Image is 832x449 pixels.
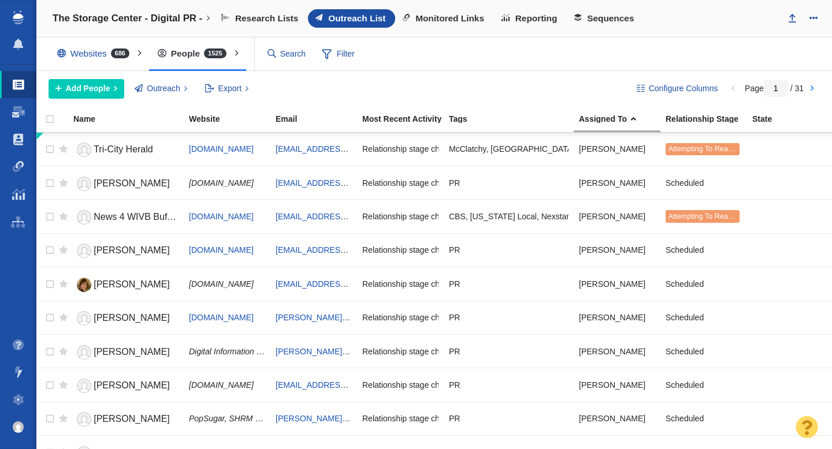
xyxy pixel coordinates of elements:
span: Outreach List [328,13,385,24]
span: Scheduled [666,245,704,255]
span: Page / 31 [745,84,804,93]
span: Relationship stage changed to: Scheduled [362,178,514,188]
span: [PERSON_NAME] [94,279,170,289]
a: News 4 WIVB Buffalo [73,207,179,227]
span: Relationship stage changed to: Scheduled [362,380,514,390]
span: Scheduled [666,178,704,188]
td: Scheduled [660,301,747,334]
span: Relationship stage changed to: Scheduled [362,312,514,323]
img: buzzstream_logo_iconsimple.png [13,10,23,24]
span: Scheduled [666,346,704,357]
span: [PERSON_NAME] [94,380,170,390]
td: Scheduled [660,166,747,199]
span: Export [218,83,242,95]
input: Search [263,44,311,64]
td: Scheduled [660,267,747,301]
span: PR [449,245,460,255]
div: Assigned To [579,115,664,123]
span: [PERSON_NAME] [94,414,170,424]
span: Attempting To Reach (1 try) [668,145,756,153]
div: Email [276,115,361,123]
a: [EMAIL_ADDRESS][DOMAIN_NAME] [276,212,413,221]
span: Sequences [587,13,634,24]
img: 8a21b1a12a7554901d364e890baed237 [13,421,24,433]
button: Outreach [128,79,194,99]
a: [DOMAIN_NAME] [189,245,254,255]
a: Reporting [494,9,567,28]
span: Research Lists [235,13,299,24]
a: [DOMAIN_NAME] [189,212,254,221]
a: Research Lists [214,9,308,28]
span: Scheduled [666,413,704,424]
button: Add People [49,79,124,99]
a: [PERSON_NAME] [73,174,179,194]
span: PR [449,279,460,289]
div: [PERSON_NAME] [579,305,655,330]
a: [EMAIL_ADDRESS][DOMAIN_NAME] [276,178,413,188]
a: Tri-City Herald [73,140,179,160]
div: [PERSON_NAME] [579,406,655,431]
a: [EMAIL_ADDRESS][DOMAIN_NAME] [276,380,413,390]
a: Relationship Stage [666,115,751,125]
span: PR [449,178,460,188]
button: Export [198,79,255,99]
span: 686 [111,48,129,58]
a: [PERSON_NAME][EMAIL_ADDRESS][PERSON_NAME][DOMAIN_NAME] [276,414,546,423]
span: PopSugar, SHRM HR News [189,414,289,423]
a: Outreach List [308,9,395,28]
a: Email [276,115,361,125]
span: Relationship stage changed to: Attempting To Reach, 1 Attempt [362,211,589,222]
a: Sequences [567,9,644,28]
span: Outreach [147,83,180,95]
div: [PERSON_NAME] [579,271,655,296]
div: [PERSON_NAME] [579,170,655,195]
div: [PERSON_NAME] [579,137,655,162]
td: Attempting To Reach (1 try) [660,200,747,233]
span: Tri-City Herald [94,144,153,154]
span: PR [449,346,460,357]
span: [PERSON_NAME] [94,245,170,255]
div: Relationship Stage [666,115,751,123]
span: Reporting [515,13,558,24]
span: [DOMAIN_NAME] [189,380,254,390]
div: [PERSON_NAME] [579,238,655,263]
span: Scheduled [666,312,704,323]
span: News 4 WIVB Buffalo [94,212,182,222]
span: Attempting To Reach (1 try) [668,212,756,220]
span: Relationship stage changed to: Scheduled [362,279,514,289]
a: [DOMAIN_NAME] [189,144,254,154]
td: Scheduled [660,334,747,368]
a: [EMAIL_ADDRESS][DOMAIN_NAME] [276,279,413,289]
td: Scheduled [660,402,747,435]
div: Tags [449,115,578,123]
div: Website [189,115,274,123]
span: [PERSON_NAME] [94,178,170,188]
span: Scheduled [666,279,704,289]
span: PR [449,380,460,390]
span: [PERSON_NAME] [94,347,170,357]
span: Relationship stage changed to: Attempting To Reach, 1 Attempt [362,144,589,154]
div: Most Recent Activity [362,115,448,123]
span: Digital Information World [189,347,277,356]
div: Websites [49,40,143,67]
a: [PERSON_NAME][EMAIL_ADDRESS][DOMAIN_NAME] [276,313,479,322]
span: Configure Columns [649,83,718,95]
div: [PERSON_NAME] [579,204,655,229]
span: McClatchy, PR, Washington [449,144,625,154]
a: Name [73,115,188,125]
span: [DOMAIN_NAME] [189,279,254,289]
div: Name [73,115,188,123]
a: Monitored Links [395,9,494,28]
a: Website [189,115,274,125]
span: PR [449,413,460,424]
div: [PERSON_NAME] [579,372,655,397]
td: Scheduled [660,368,747,402]
span: Relationship stage changed to: Scheduled [362,346,514,357]
button: Configure Columns [630,79,725,99]
td: Scheduled [660,233,747,267]
span: [DOMAIN_NAME] [189,178,254,188]
a: [EMAIL_ADDRESS][DOMAIN_NAME] [276,144,413,154]
a: [PERSON_NAME] [73,241,179,261]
